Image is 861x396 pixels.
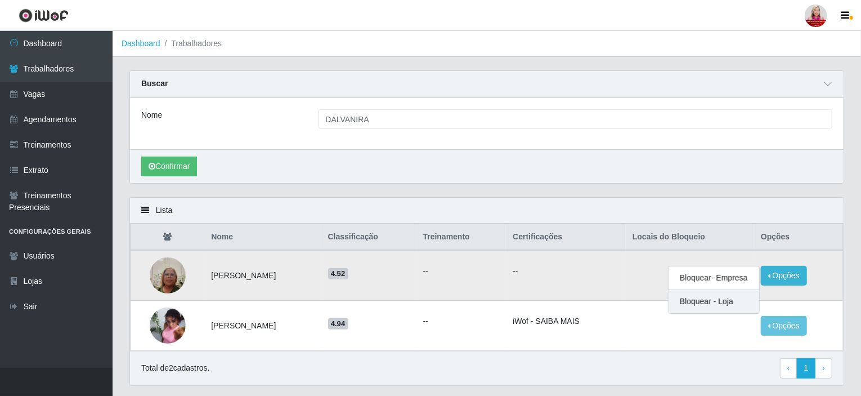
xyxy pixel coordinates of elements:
[787,363,790,372] span: ‹
[204,301,321,351] td: [PERSON_NAME]
[669,266,759,290] button: Bloquear - Empresa
[150,251,186,299] img: 1750794575472.jpeg
[328,268,348,279] span: 4.52
[204,224,321,251] th: Nome
[669,290,759,313] button: Bloquear - Loja
[754,224,843,251] th: Opções
[761,266,807,286] button: Opções
[626,224,754,251] th: Locais do Bloqueio
[19,8,69,23] img: CoreUI Logo
[204,250,321,301] td: [PERSON_NAME]
[822,363,825,372] span: ›
[423,315,500,327] ul: --
[321,224,416,251] th: Classificação
[780,358,832,379] nav: pagination
[319,109,833,129] input: Digite o Nome...
[160,38,222,50] li: Trabalhadores
[328,318,348,330] span: 4.94
[141,157,197,176] button: Confirmar
[423,265,500,277] ul: --
[506,224,626,251] th: Certificações
[761,316,807,336] button: Opções
[513,315,619,327] li: iWof - SAIBA MAIS
[416,224,506,251] th: Treinamento
[130,198,844,224] div: Lista
[513,265,619,277] p: --
[150,301,186,350] img: 1750773531322.jpeg
[122,39,160,48] a: Dashboard
[141,79,168,88] strong: Buscar
[113,31,861,57] nav: breadcrumb
[780,358,797,379] a: Previous
[797,358,816,379] a: 1
[141,362,209,374] p: Total de 2 cadastros.
[815,358,832,379] a: Next
[141,109,162,121] label: Nome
